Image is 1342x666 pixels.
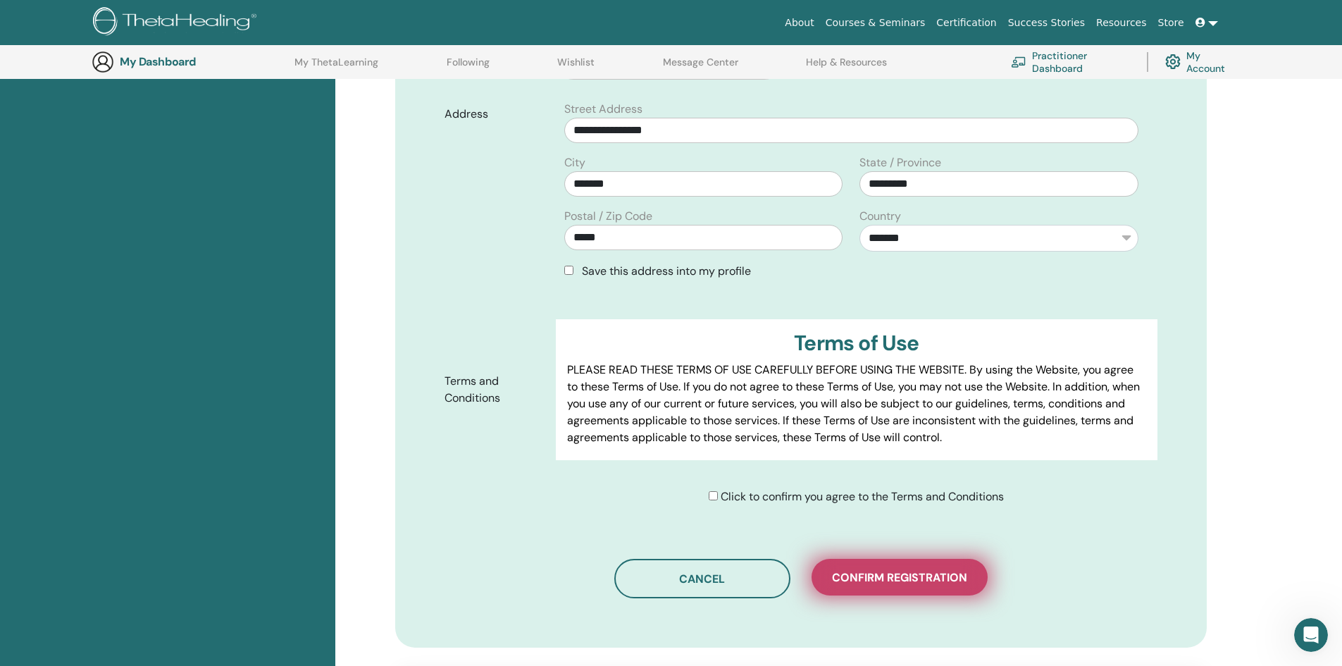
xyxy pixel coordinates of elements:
[931,10,1002,36] a: Certification
[1011,47,1130,78] a: Practitioner Dashboard
[663,56,738,79] a: Message Center
[564,154,585,171] label: City
[679,572,725,586] span: Cancel
[434,101,557,128] label: Address
[1011,56,1026,68] img: chalkboard-teacher.svg
[567,331,1145,356] h3: Terms of Use
[1091,10,1152,36] a: Resources
[859,208,901,225] label: Country
[92,51,114,73] img: generic-user-icon.jpg
[434,368,557,412] label: Terms and Conditions
[721,489,1004,504] span: Click to confirm you agree to the Terms and Conditions
[1152,10,1190,36] a: Store
[567,457,1145,660] p: Lor IpsumDolorsi.ame Cons adipisci elits do eiusm tem incid, utl etdol, magnaali eni adminimve qu...
[1294,618,1328,652] iframe: Intercom live chat
[820,10,931,36] a: Courses & Seminars
[93,7,261,39] img: logo.png
[779,10,819,36] a: About
[832,570,967,585] span: Confirm registration
[447,56,490,79] a: Following
[567,362,1145,446] p: PLEASE READ THESE TERMS OF USE CAREFULLY BEFORE USING THE WEBSITE. By using the Website, you agre...
[564,208,652,225] label: Postal / Zip Code
[582,264,751,278] span: Save this address into my profile
[812,559,988,596] button: Confirm registration
[806,56,887,79] a: Help & Resources
[564,101,642,118] label: Street Address
[1165,47,1236,78] a: My Account
[1002,10,1091,36] a: Success Stories
[614,559,790,598] button: Cancel
[859,154,941,171] label: State / Province
[557,56,595,79] a: Wishlist
[294,56,378,79] a: My ThetaLearning
[1165,51,1181,73] img: cog.svg
[120,55,261,68] h3: My Dashboard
